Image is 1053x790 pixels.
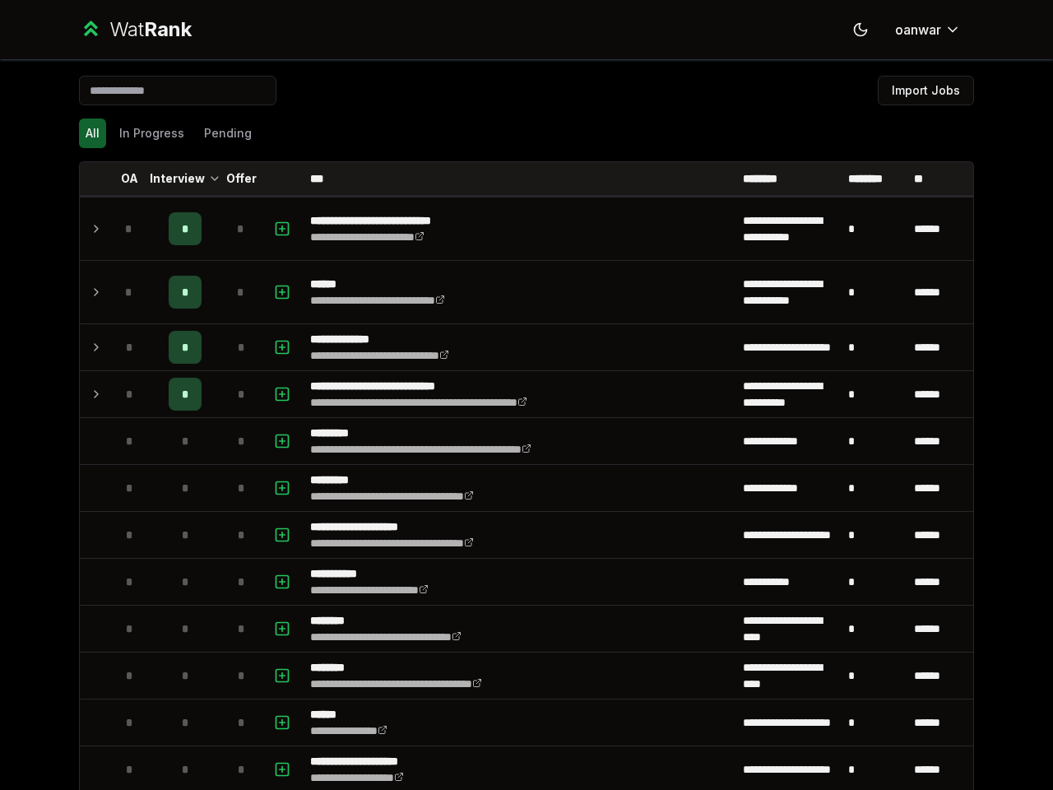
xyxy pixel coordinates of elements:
a: WatRank [79,16,192,43]
button: Import Jobs [878,76,974,105]
div: Wat [109,16,192,43]
span: oanwar [895,20,941,39]
button: oanwar [882,15,974,44]
button: All [79,118,106,148]
p: OA [121,170,138,187]
button: Pending [197,118,258,148]
p: Interview [150,170,205,187]
p: Offer [226,170,257,187]
button: In Progress [113,118,191,148]
span: Rank [144,17,192,41]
